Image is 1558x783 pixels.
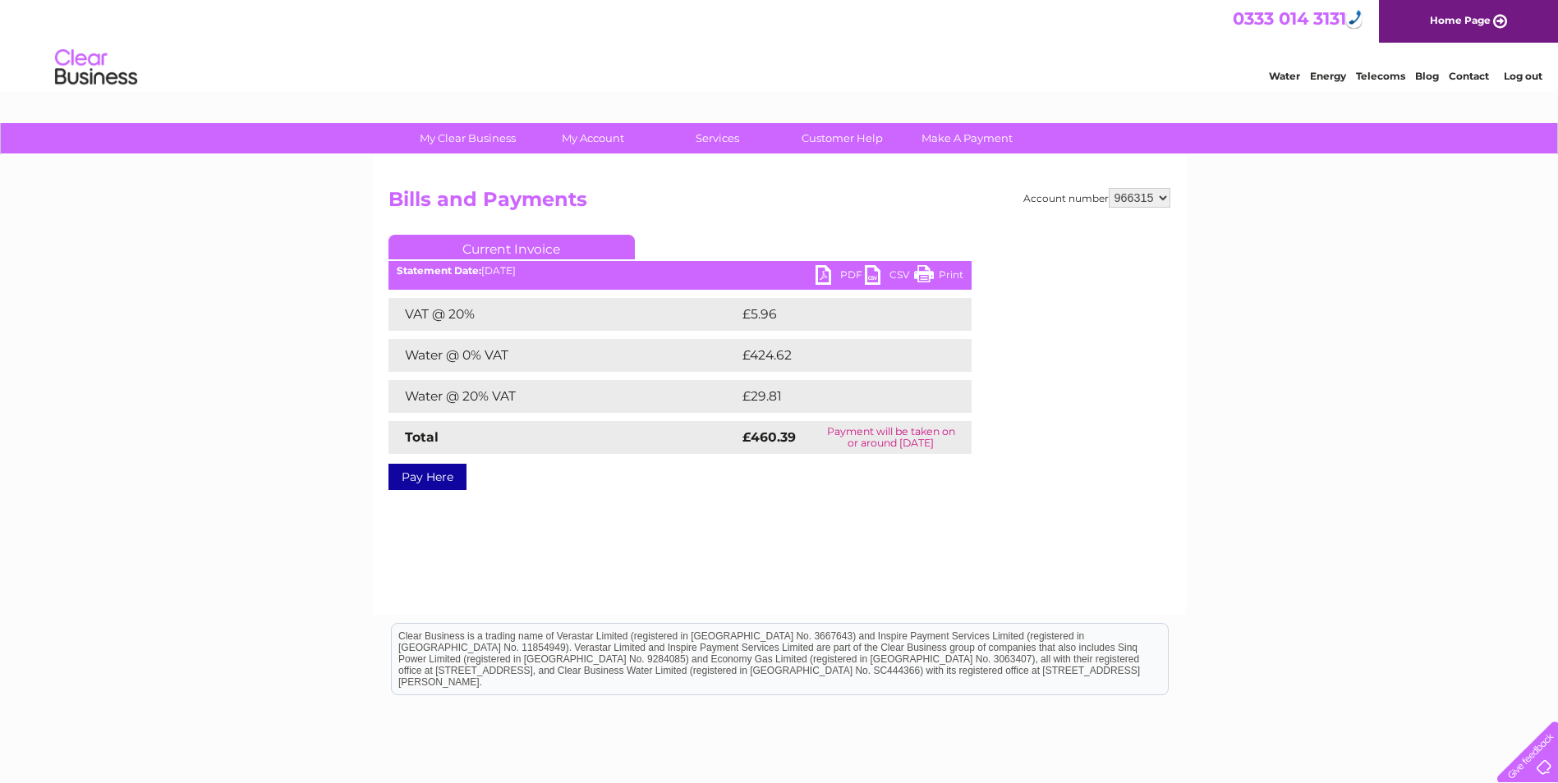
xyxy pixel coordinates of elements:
[1346,10,1362,28] div: Call: 0333 014 3131
[392,9,1168,80] div: Clear Business is a trading name of Verastar Limited (registered in [GEOGRAPHIC_DATA] No. 3667643...
[816,265,865,289] a: PDF
[1023,188,1170,208] div: Account number
[914,265,963,289] a: Print
[388,188,1170,219] h2: Bills and Payments
[405,429,439,445] strong: Total
[388,298,738,331] td: VAT @ 20%
[388,265,972,277] div: [DATE]
[811,421,972,454] td: Payment will be taken on or around [DATE]
[1349,10,1362,25] img: hfpfyWBK5wQHBAGPgDf9c6qAYOxxMAAAAASUVORK5CYII=
[865,265,914,289] a: CSV
[388,380,738,413] td: Water @ 20% VAT
[400,123,535,153] a: My Clear Business
[738,339,943,372] td: £424.62
[1449,70,1489,82] a: Contact
[1504,70,1542,82] a: Log out
[650,123,785,153] a: Services
[1310,70,1346,82] a: Energy
[397,264,481,277] b: Statement Date:
[738,298,934,331] td: £5.96
[388,339,738,372] td: Water @ 0% VAT
[774,123,910,153] a: Customer Help
[899,123,1035,153] a: Make A Payment
[1415,70,1439,82] a: Blog
[525,123,660,153] a: My Account
[388,235,635,259] a: Current Invoice
[1233,8,1346,29] a: 0333 014 3131
[1269,70,1300,82] a: Water
[738,380,937,413] td: £29.81
[1356,70,1405,82] a: Telecoms
[742,429,796,445] strong: £460.39
[54,43,138,93] img: logo.png
[388,464,466,490] a: Pay Here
